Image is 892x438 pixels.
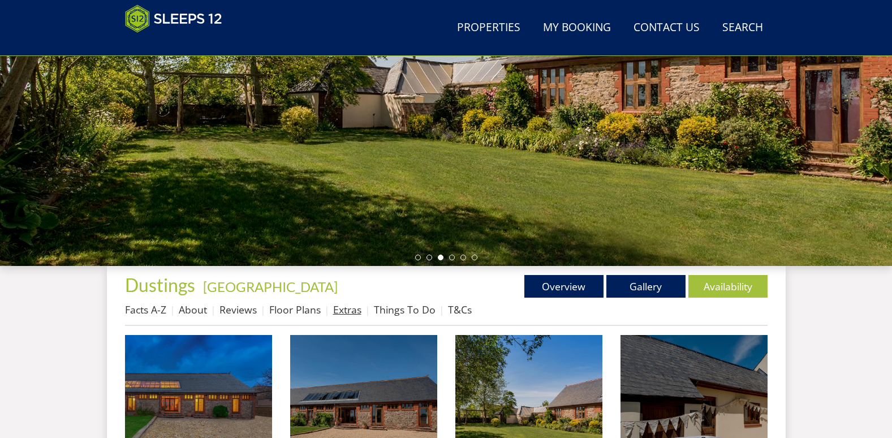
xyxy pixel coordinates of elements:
a: Properties [453,15,525,41]
a: Dustings [125,274,199,296]
span: - [199,278,338,295]
a: Things To Do [374,303,436,316]
a: Floor Plans [269,303,321,316]
a: Gallery [606,275,686,298]
a: Overview [524,275,604,298]
a: Contact Us [629,15,704,41]
span: Dustings [125,274,195,296]
img: Sleeps 12 [125,5,222,33]
a: Extras [333,303,361,316]
a: T&Cs [448,303,472,316]
a: About [179,303,207,316]
a: Search [718,15,768,41]
a: My Booking [538,15,615,41]
a: Reviews [219,303,257,316]
iframe: Customer reviews powered by Trustpilot [119,40,238,49]
a: Facts A-Z [125,303,166,316]
a: [GEOGRAPHIC_DATA] [203,278,338,295]
a: Availability [688,275,768,298]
